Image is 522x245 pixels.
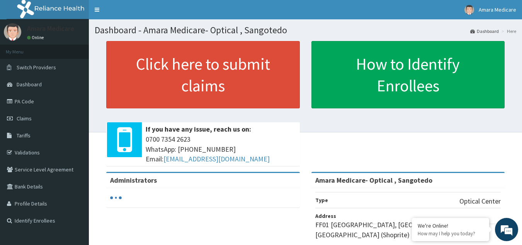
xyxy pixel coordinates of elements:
div: We're Online! [418,222,483,229]
b: If you have any issue, reach us on: [146,125,251,134]
p: FF01 [GEOGRAPHIC_DATA], [GEOGRAPHIC_DATA], [GEOGRAPHIC_DATA] (Shoprite) Road, Sangotedo [315,220,501,240]
a: Dashboard [470,28,499,34]
p: Optical Center [459,196,501,206]
p: How may I help you today? [418,230,483,237]
p: Amara Medicare [27,25,74,32]
a: How to Identify Enrollees [311,41,505,108]
span: Dashboard [17,81,42,88]
span: Amara Medicare [479,6,516,13]
svg: audio-loading [110,192,122,204]
li: Here [500,28,516,34]
span: Tariffs [17,132,31,139]
a: [EMAIL_ADDRESS][DOMAIN_NAME] [163,154,270,163]
img: User Image [4,23,21,41]
a: Online [27,35,46,40]
h1: Dashboard - Amara Medicare- Optical , Sangotedo [95,25,516,35]
img: User Image [464,5,474,15]
span: Claims [17,115,32,122]
b: Administrators [110,176,157,185]
a: Click here to submit claims [106,41,300,108]
span: 0700 7354 2623 WhatsApp: [PHONE_NUMBER] Email: [146,134,296,164]
b: Type [315,197,328,204]
b: Address [315,212,336,219]
span: Switch Providers [17,64,56,71]
strong: Amara Medicare- Optical , Sangotedo [315,176,432,185]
